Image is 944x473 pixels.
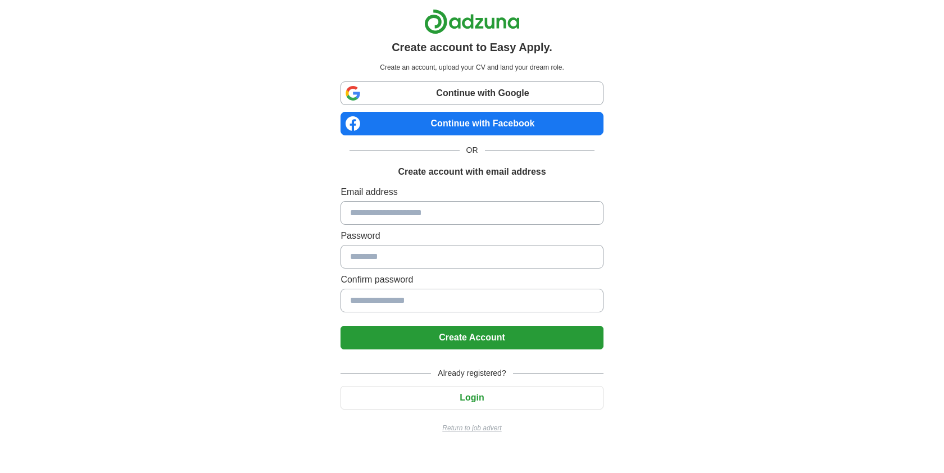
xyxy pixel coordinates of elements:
img: Adzuna logo [424,9,520,34]
label: Password [341,229,603,243]
p: Create an account, upload your CV and land your dream role. [343,62,601,72]
button: Create Account [341,326,603,349]
span: Already registered? [431,367,512,379]
a: Continue with Google [341,81,603,105]
span: OR [460,144,485,156]
label: Confirm password [341,273,603,286]
a: Return to job advert [341,423,603,433]
button: Login [341,386,603,410]
h1: Create account with email address [398,165,546,179]
a: Continue with Facebook [341,112,603,135]
h1: Create account to Easy Apply. [392,39,552,56]
a: Login [341,393,603,402]
label: Email address [341,185,603,199]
